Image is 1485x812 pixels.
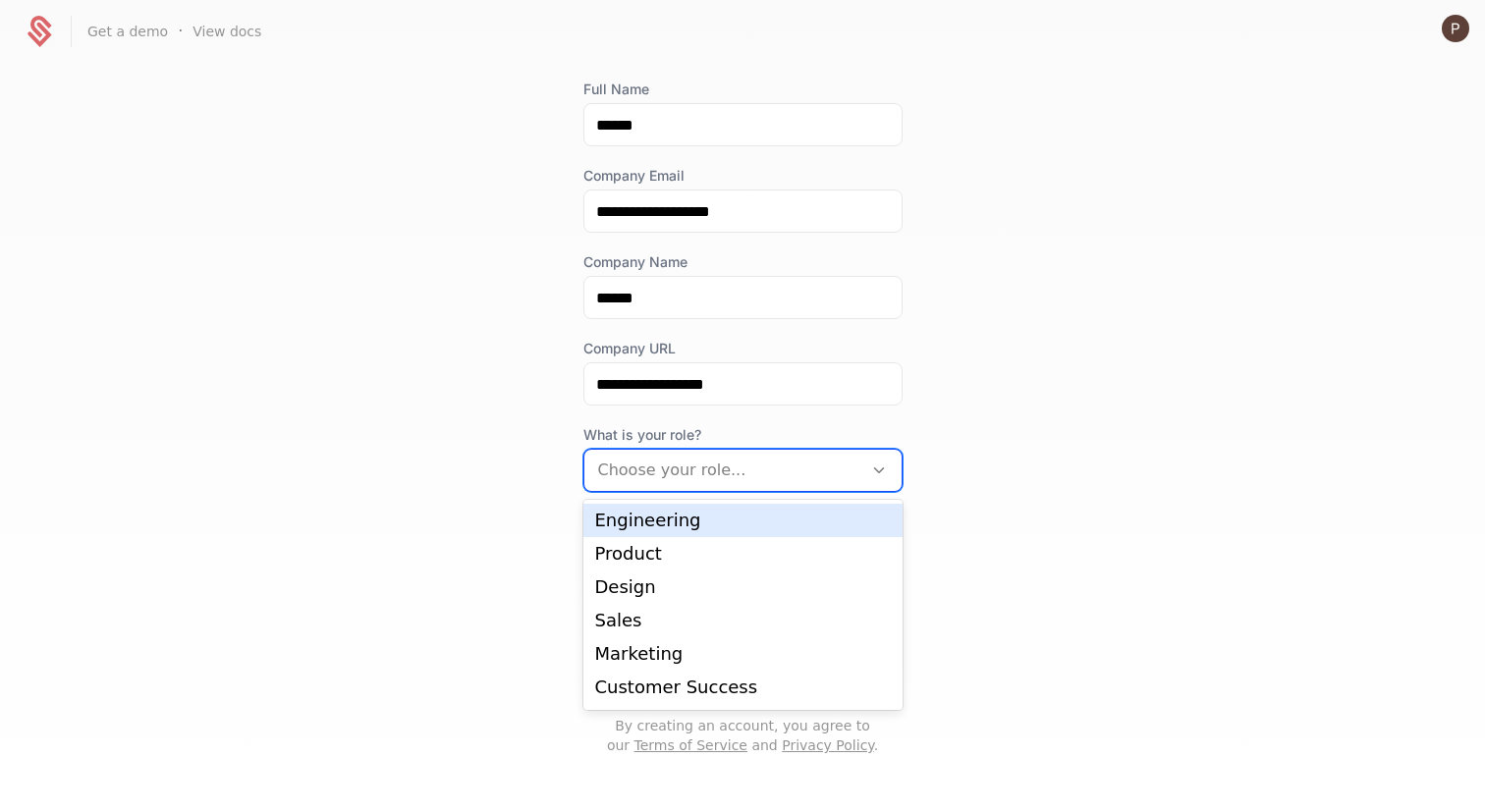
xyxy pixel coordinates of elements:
label: Company Email [583,166,903,186]
a: Terms of Service [634,737,747,753]
label: Company Name [583,252,903,272]
img: Petowo [1442,15,1469,42]
a: Privacy Policy [782,737,873,753]
div: Engineering [595,512,891,529]
span: · [178,20,183,43]
a: View docs [192,25,261,38]
a: Get a demo [87,25,168,38]
div: Design [595,578,891,596]
div: Product [595,545,891,563]
div: Marketing [595,645,891,663]
button: Open user button [1442,15,1469,42]
label: Company URL [583,339,903,358]
div: Sales [595,612,891,629]
div: Customer Success [595,678,891,696]
label: Full Name [583,80,903,99]
span: What is your role? [583,425,903,445]
p: By creating an account, you agree to our and . [583,716,903,755]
